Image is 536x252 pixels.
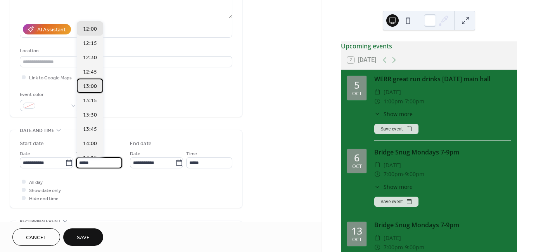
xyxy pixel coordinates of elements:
span: Show more [384,183,413,191]
span: [DATE] [384,161,401,170]
button: Cancel [12,228,60,246]
span: 1:00pm [384,97,403,106]
div: Upcoming events [341,41,517,51]
span: 12:30 [83,54,97,62]
span: [DATE] [384,87,401,97]
span: Show more [384,110,413,118]
span: 12:15 [83,39,97,48]
button: ​Show more [374,110,413,118]
span: 14:15 [83,154,97,162]
button: ​Show more [374,183,413,191]
span: - [403,243,405,252]
span: Show date only [29,187,61,195]
div: AI Assistant [37,26,66,34]
span: 13:30 [83,111,97,119]
span: 12:45 [83,68,97,76]
span: - [403,97,405,106]
div: WERR great run drinks [DATE] main hall [374,74,511,84]
span: 13:15 [83,97,97,105]
span: Recurring event [20,218,61,226]
button: Save [63,228,103,246]
div: ​ [374,233,380,243]
span: 13:45 [83,125,97,134]
div: 6 [354,153,360,163]
span: Date and time [20,127,54,135]
div: ​ [374,183,380,191]
div: 5 [354,80,360,90]
div: End date [130,140,152,148]
span: 7:00pm [384,243,403,252]
span: 14:00 [83,140,97,148]
span: Time [186,150,197,158]
div: Oct [352,237,362,242]
span: 12:00 [83,25,97,33]
span: 9:00pm [405,170,424,179]
button: AI Assistant [23,24,71,34]
div: Event color [20,91,78,99]
div: Oct [352,91,362,96]
div: Start date [20,140,44,148]
span: Link to Google Maps [29,74,72,82]
div: 13 [351,226,362,236]
div: Oct [352,164,362,169]
div: Bridge Snug Mondays 7-9pm [374,220,511,230]
span: [DATE] [384,233,401,243]
div: Location [20,47,231,55]
span: 7:00pm [384,170,403,179]
span: - [403,170,405,179]
span: Date [20,150,30,158]
div: ​ [374,170,380,179]
div: ​ [374,243,380,252]
span: Save [77,234,90,242]
button: Save event [374,124,418,134]
span: Date [130,150,140,158]
span: 7:00pm [405,97,424,106]
div: ​ [374,97,380,106]
span: All day [29,178,43,187]
div: ​ [374,87,380,97]
span: Hide end time [29,195,59,203]
div: Bridge Snug Mondays 7-9pm [374,147,511,157]
span: Time [76,150,87,158]
span: 9:00pm [405,243,424,252]
div: ​ [374,110,380,118]
span: Cancel [26,234,47,242]
span: 13:00 [83,82,97,91]
button: Save event [374,197,418,207]
div: ​ [374,161,380,170]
